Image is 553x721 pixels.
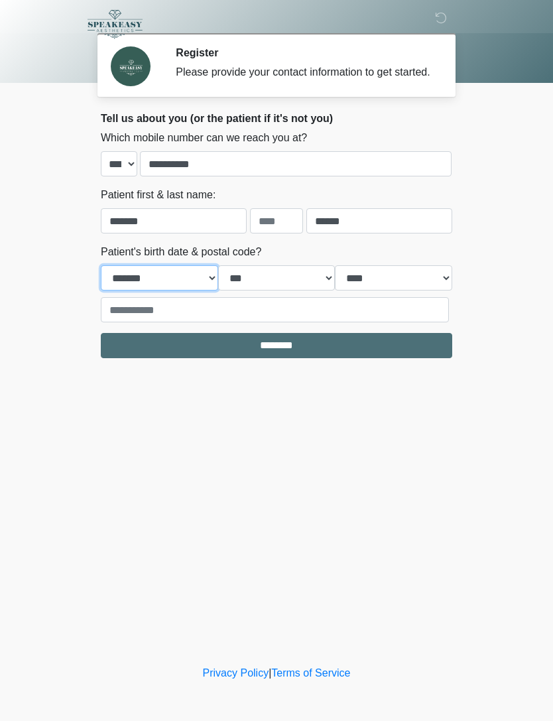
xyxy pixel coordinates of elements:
img: Agent Avatar [111,46,151,86]
h2: Register [176,46,432,59]
label: Patient's birth date & postal code? [101,244,261,260]
label: Which mobile number can we reach you at? [101,130,307,146]
div: Please provide your contact information to get started. [176,64,432,80]
a: Privacy Policy [203,667,269,679]
a: Terms of Service [271,667,350,679]
img: Speakeasy Aesthetics GFE Logo [88,10,143,39]
a: | [269,667,271,679]
label: Patient first & last name: [101,187,215,203]
h2: Tell us about you (or the patient if it's not you) [101,112,452,125]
